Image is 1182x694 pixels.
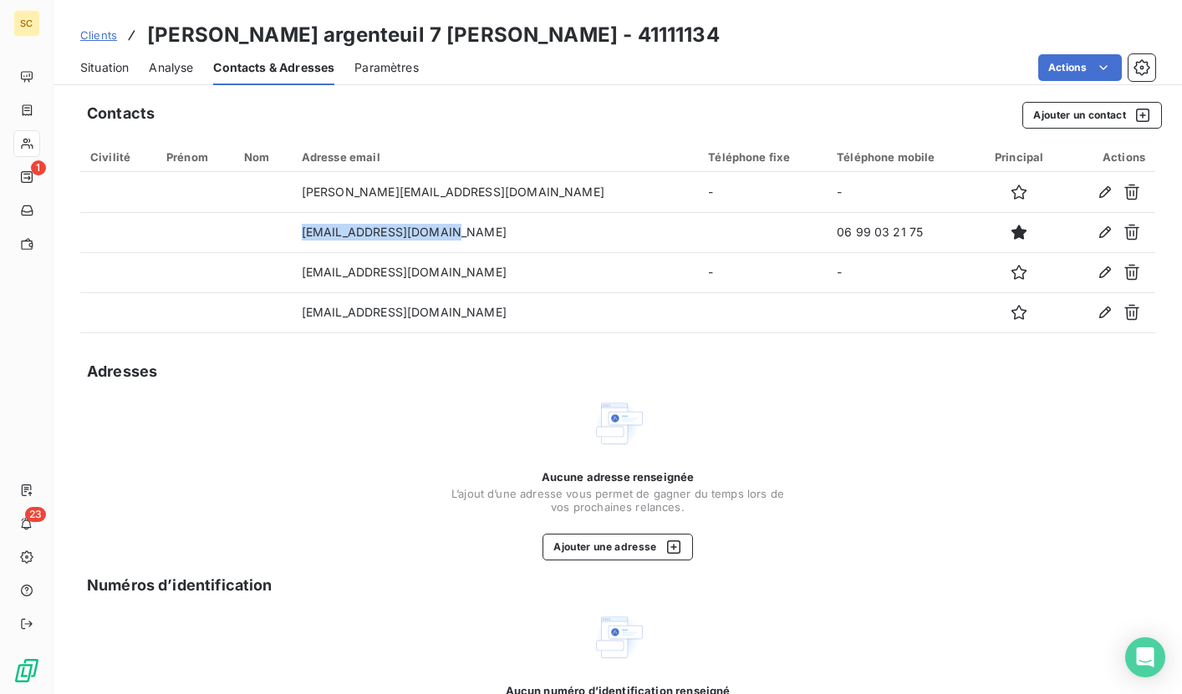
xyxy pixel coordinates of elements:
a: Clients [80,27,117,43]
img: Logo LeanPay [13,657,40,684]
span: 1 [31,160,46,175]
h5: Contacts [87,102,155,125]
div: Adresse email [302,150,689,164]
td: [EMAIL_ADDRESS][DOMAIN_NAME] [292,292,699,332]
div: SC [13,10,40,37]
span: L’ajout d’une adresse vous permet de gagner du temps lors de vos prochaines relances. [451,487,785,514]
div: Téléphone mobile [837,150,965,164]
div: Open Intercom Messenger [1125,637,1165,677]
div: Actions [1072,150,1145,164]
span: Situation [80,59,129,76]
button: Actions [1038,54,1122,81]
div: Nom [244,150,282,164]
td: 06 99 03 21 75 [827,212,976,252]
td: [PERSON_NAME][EMAIL_ADDRESS][DOMAIN_NAME] [292,172,699,212]
img: Empty state [591,397,644,450]
span: Clients [80,28,117,42]
span: Contacts & Adresses [213,59,334,76]
h5: Adresses [87,360,157,383]
h3: [PERSON_NAME] argenteuil 7 [PERSON_NAME] - 41111134 [147,20,720,50]
h5: Numéros d’identification [87,574,273,597]
div: Prénom [166,150,224,164]
button: Ajouter un contact [1022,102,1162,129]
td: - [827,172,976,212]
td: - [698,172,827,212]
div: Téléphone fixe [708,150,817,164]
img: Empty state [591,610,644,664]
td: - [698,252,827,292]
span: Analyse [149,59,193,76]
td: [EMAIL_ADDRESS][DOMAIN_NAME] [292,212,699,252]
span: 23 [25,507,46,522]
span: Paramètres [354,59,419,76]
div: Principal [986,150,1052,164]
span: Aucune adresse renseignée [542,470,695,484]
td: [EMAIL_ADDRESS][DOMAIN_NAME] [292,252,699,292]
button: Ajouter une adresse [543,534,692,560]
td: - [827,252,976,292]
div: Civilité [90,150,146,164]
